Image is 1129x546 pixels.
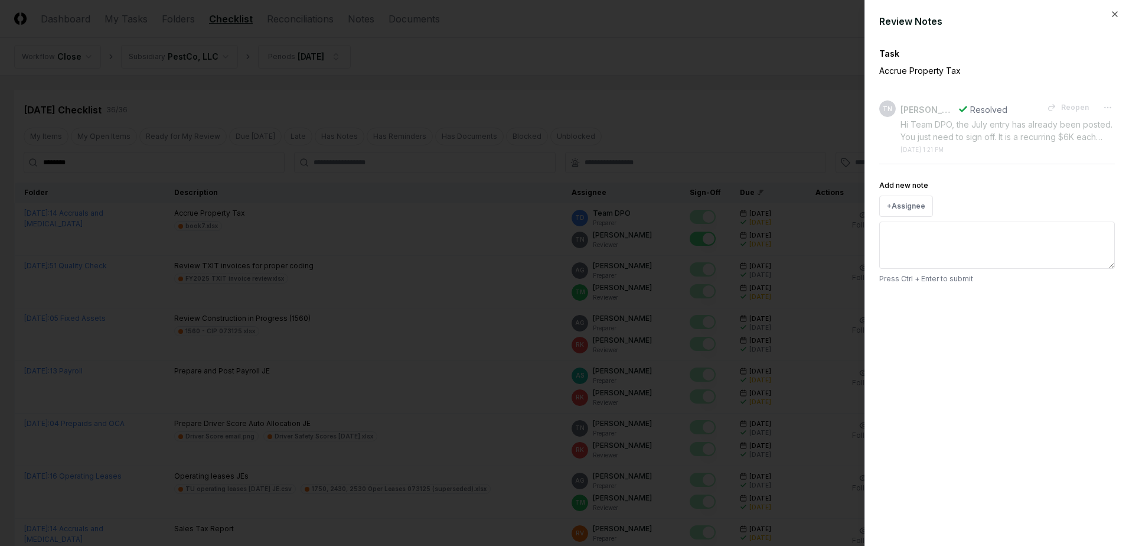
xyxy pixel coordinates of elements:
[970,103,1007,116] div: Resolved
[879,14,1115,28] div: Review Notes
[900,103,954,116] div: [PERSON_NAME]
[900,118,1115,143] div: Hi Team DPO, the July entry has already been posted. You just need to sign off. It is a recurring...
[879,47,1115,60] div: Task
[1040,97,1096,118] button: Reopen
[883,105,892,113] span: TN
[879,181,928,190] label: Add new note
[900,145,944,154] div: [DATE] 1:21 PM
[879,196,933,217] button: +Assignee
[879,274,1115,284] p: Press Ctrl + Enter to submit
[879,64,1074,77] p: Accrue Property Tax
